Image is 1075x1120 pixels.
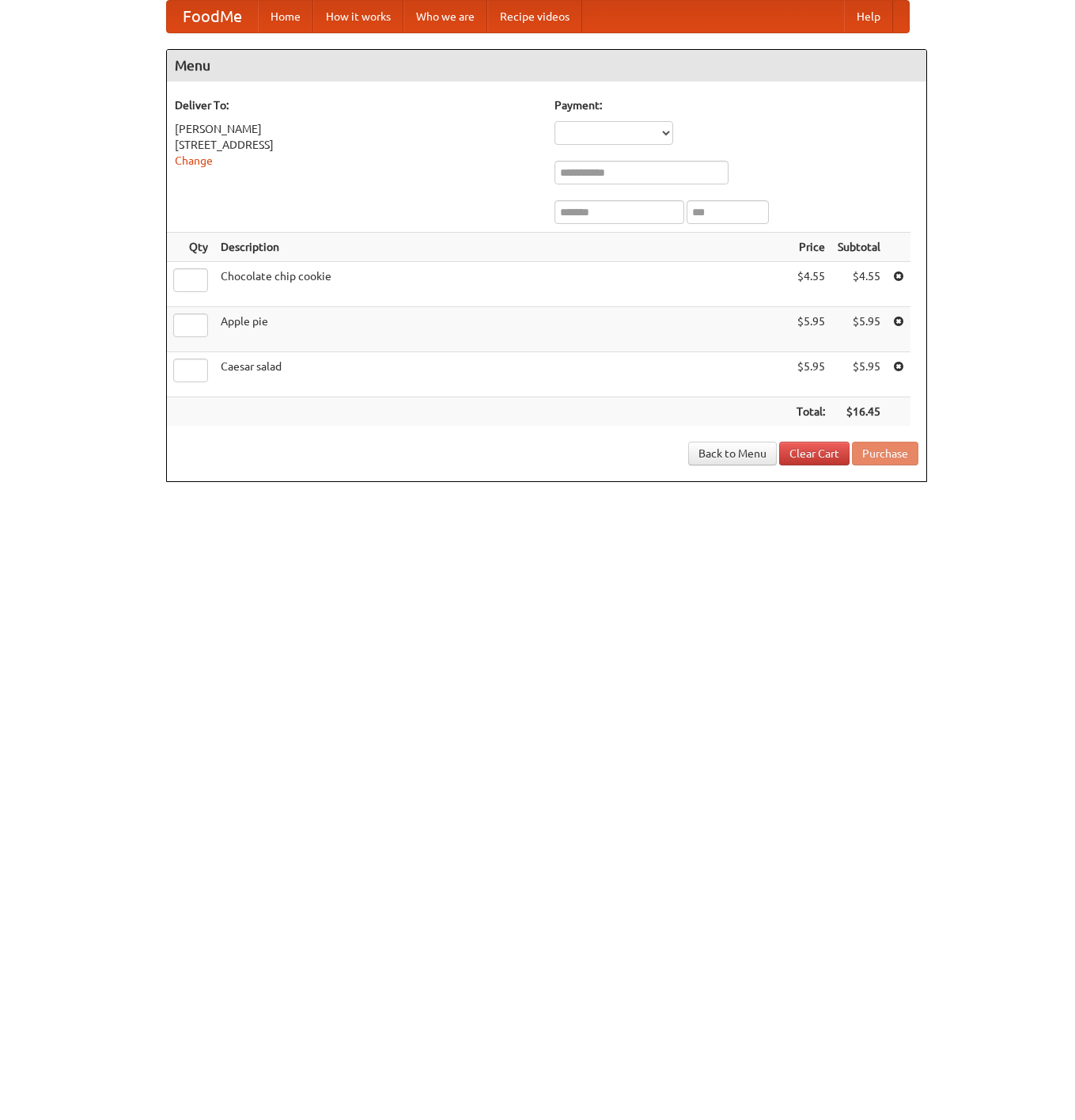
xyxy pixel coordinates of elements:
[831,233,887,262] th: Subtotal
[555,97,918,113] h5: Payment:
[790,397,831,427] th: Total:
[831,307,887,352] td: $5.95
[214,262,790,307] td: Chocolate chip cookie
[844,1,893,32] a: Help
[214,233,790,262] th: Description
[852,442,918,465] button: Purchase
[403,1,487,32] a: Who we are
[214,307,790,352] td: Apple pie
[167,233,214,262] th: Qty
[790,233,831,262] th: Price
[167,1,258,32] a: FoodMe
[175,121,539,137] div: [PERSON_NAME]
[313,1,403,32] a: How it works
[214,352,790,397] td: Caesar salad
[831,262,887,307] td: $4.55
[688,442,777,465] a: Back to Menu
[790,307,831,352] td: $5.95
[831,352,887,397] td: $5.95
[487,1,582,32] a: Recipe videos
[790,352,831,397] td: $5.95
[779,442,850,465] a: Clear Cart
[258,1,313,32] a: Home
[167,50,926,82] h4: Menu
[175,137,539,153] div: [STREET_ADDRESS]
[175,97,539,113] h5: Deliver To:
[831,397,887,427] th: $16.45
[790,262,831,307] td: $4.55
[175,154,213,167] a: Change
